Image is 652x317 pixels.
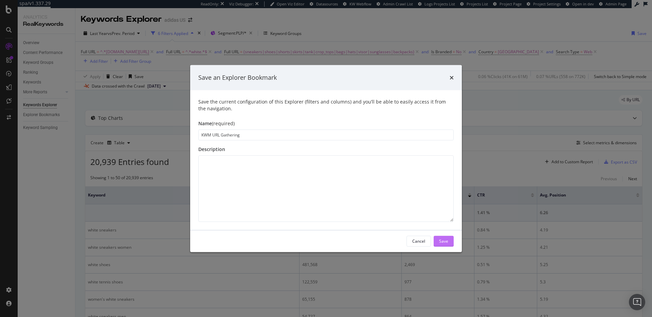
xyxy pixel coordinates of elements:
[212,120,235,126] span: (required)
[434,236,454,246] button: Save
[439,238,448,244] div: Save
[198,98,454,112] div: Save the current configuration of this Explorer (filters and columns) and you’ll be able to easil...
[629,294,645,310] div: Open Intercom Messenger
[198,120,212,126] span: Name
[198,129,454,140] input: Enter a name
[198,146,454,152] div: Description
[450,73,454,82] div: times
[406,236,431,246] button: Cancel
[198,73,277,82] div: Save an Explorer Bookmark
[412,238,425,244] div: Cancel
[190,65,462,252] div: modal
